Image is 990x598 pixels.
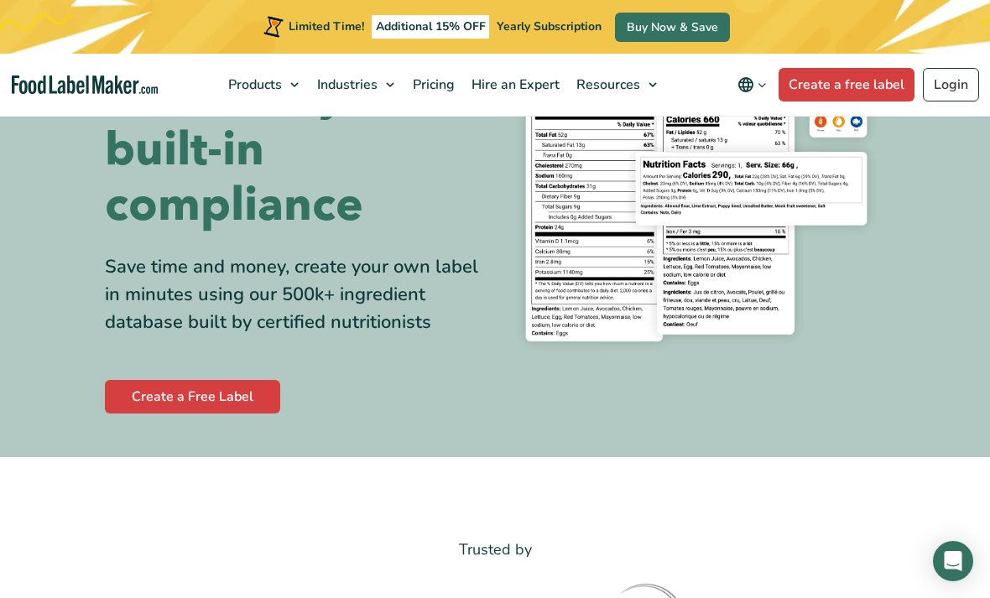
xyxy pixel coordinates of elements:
[615,13,730,42] a: Buy Now & Save
[726,68,779,101] button: Change language
[466,75,561,94] span: Hire an Expert
[218,54,307,116] a: Products
[461,54,566,116] a: Hire an Expert
[403,54,461,116] a: Pricing
[372,15,490,39] span: Additional 15% OFF
[307,54,403,116] a: Industries
[779,68,914,101] a: Create a free label
[223,75,284,94] span: Products
[105,253,482,336] div: Save time and money, create your own label in minutes using our 500k+ ingredient database built b...
[408,75,456,94] span: Pricing
[12,75,159,95] a: Food Label Maker homepage
[566,54,665,116] a: Resources
[105,538,885,562] p: Trusted by
[571,75,642,94] span: Resources
[923,68,979,101] a: Login
[312,75,379,94] span: Industries
[289,18,364,34] span: Limited Time!
[497,18,602,34] span: Yearly Subscription
[105,380,280,413] a: Create a Free Label
[933,541,973,581] div: Open Intercom Messenger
